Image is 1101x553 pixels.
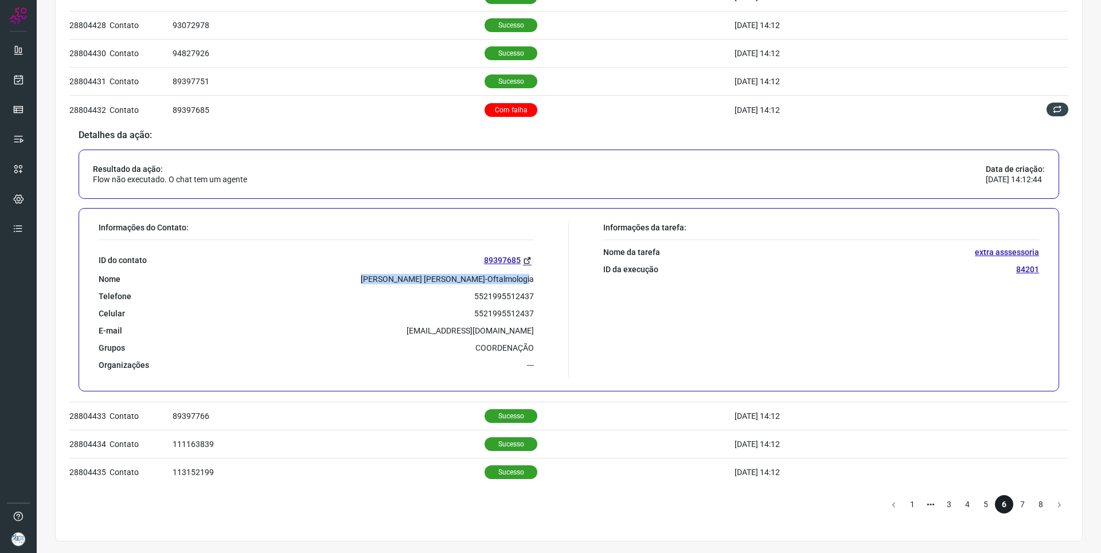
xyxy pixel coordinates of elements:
p: 5521995512437 [474,291,534,301]
p: Sucesso [485,437,537,451]
p: ID do contato [99,255,147,265]
li: page 8 [1032,495,1050,513]
td: Contato [110,11,173,40]
p: Telefone [99,291,131,301]
td: [DATE] 14:12 [735,96,965,124]
p: extra asssessoria [975,247,1039,257]
p: Resultado da ação: [93,164,247,174]
li: page 1 [903,495,922,513]
li: page 5 [977,495,995,513]
p: [EMAIL_ADDRESS][DOMAIN_NAME] [407,325,534,336]
p: COORDENAÇÃO [475,343,534,353]
a: 89397685 [484,254,534,267]
td: 89397751 [173,68,485,96]
p: Organizações [99,360,149,370]
li: page 3 [940,495,958,513]
p: Sucesso [485,18,537,32]
td: 28804434 [69,430,110,458]
td: 113152199 [173,458,485,486]
p: Data de criação: [986,164,1045,174]
li: page 4 [958,495,977,513]
td: Contato [110,430,173,458]
p: Informações do Contato: [99,222,534,233]
img: 2df383a8bc393265737507963739eb71.PNG [11,532,25,546]
p: 84201 [1016,264,1039,274]
li: Previous 5 pages [922,495,940,513]
p: 5521995512437 [474,308,534,319]
li: page 6 [995,495,1013,513]
td: 28804435 [69,458,110,486]
td: [DATE] 14:12 [735,402,965,430]
td: 28804430 [69,40,110,68]
p: Com falha [485,103,537,117]
p: E-mail [99,325,122,336]
td: 28804432 [69,96,110,124]
td: 28804433 [69,402,110,430]
img: Logo [10,7,27,24]
p: Informações da tarefa: [603,222,1039,233]
p: Sucesso [485,46,537,60]
td: [DATE] 14:12 [735,40,965,68]
p: Nome da tarefa [603,247,660,257]
td: Contato [110,68,173,96]
button: Go to next page [1050,495,1068,513]
td: Contato [110,96,173,124]
p: Nome [99,274,120,284]
td: [DATE] 14:12 [735,458,965,486]
p: Sucesso [485,409,537,423]
td: Contato [110,40,173,68]
td: Contato [110,402,173,430]
p: [PERSON_NAME] [PERSON_NAME]-Oftalmologia [361,274,534,284]
td: 111163839 [173,430,485,458]
p: Detalhes da ação: [79,130,1059,140]
td: 28804428 [69,11,110,40]
p: Grupos [99,343,125,353]
p: Sucesso [485,465,537,479]
td: 94827926 [173,40,485,68]
p: Flow não executado. O chat tem um agente [93,174,247,185]
p: [DATE] 14:12:44 [986,174,1045,185]
li: page 7 [1013,495,1032,513]
p: --- [527,360,534,370]
td: Contato [110,458,173,486]
p: Celular [99,308,125,319]
td: [DATE] 14:12 [735,11,965,40]
p: Sucesso [485,74,537,88]
td: [DATE] 14:12 [735,68,965,96]
button: Go to previous page [885,495,903,513]
td: 93072978 [173,11,485,40]
td: 28804431 [69,68,110,96]
td: [DATE] 14:12 [735,430,965,458]
td: 89397685 [173,96,485,124]
td: 89397766 [173,402,485,430]
p: ID da execução [603,264,658,274]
